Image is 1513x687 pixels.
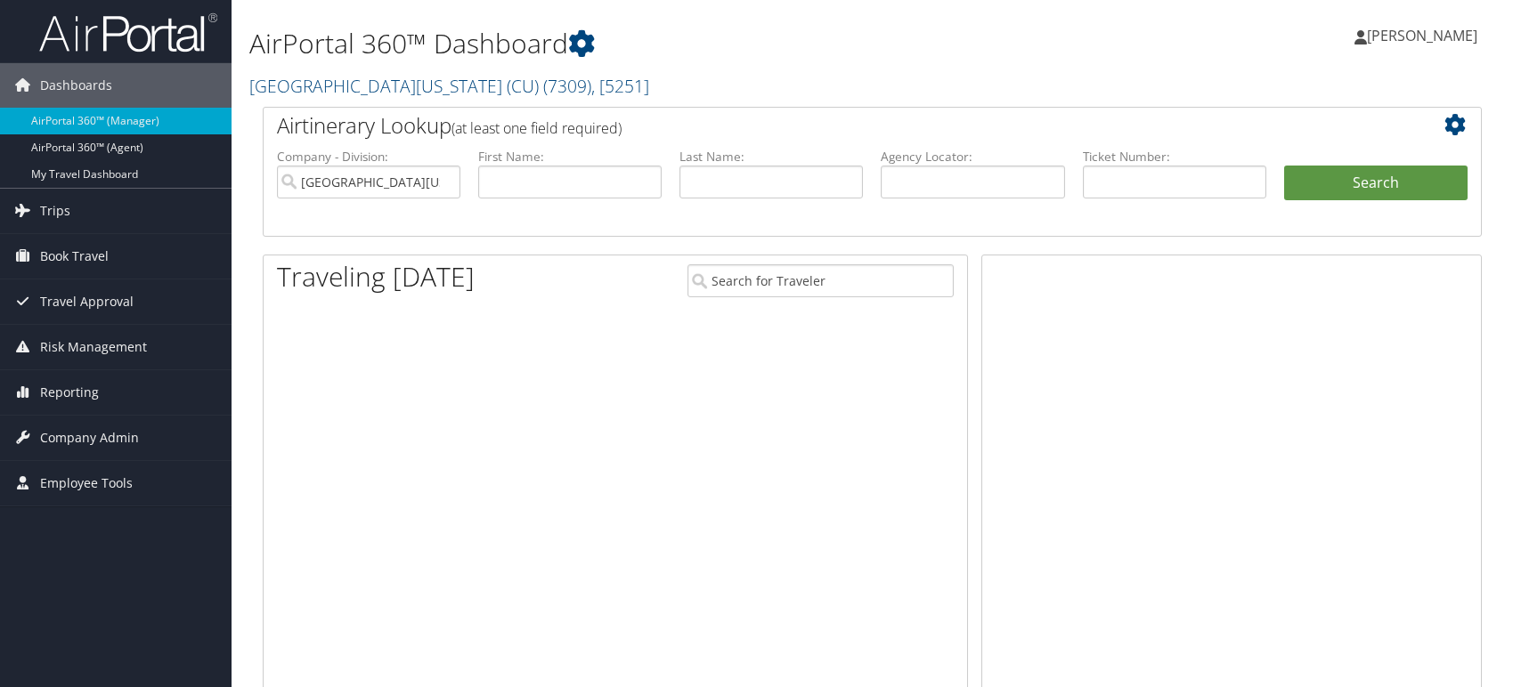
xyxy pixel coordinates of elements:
span: , [ 5251 ] [591,74,649,98]
a: [GEOGRAPHIC_DATA][US_STATE] (CU) [249,74,649,98]
span: Risk Management [40,325,147,369]
h2: Airtinerary Lookup [277,110,1366,141]
button: Search [1284,166,1468,201]
span: Dashboards [40,63,112,108]
h1: Traveling [DATE] [277,258,475,295]
label: Agency Locator: [881,148,1064,166]
input: Search for Traveler [687,264,954,297]
span: (at least one field required) [451,118,622,138]
span: Company Admin [40,416,139,460]
img: airportal-logo.png [39,12,217,53]
span: Book Travel [40,234,109,279]
span: ( 7309 ) [543,74,591,98]
h1: AirPortal 360™ Dashboard [249,25,1080,62]
span: [PERSON_NAME] [1367,26,1477,45]
label: Ticket Number: [1083,148,1266,166]
span: Trips [40,189,70,233]
a: [PERSON_NAME] [1354,9,1495,62]
span: Employee Tools [40,461,133,505]
label: First Name: [478,148,662,166]
label: Company - Division: [277,148,460,166]
span: Reporting [40,370,99,415]
span: Travel Approval [40,279,134,324]
label: Last Name: [679,148,863,166]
